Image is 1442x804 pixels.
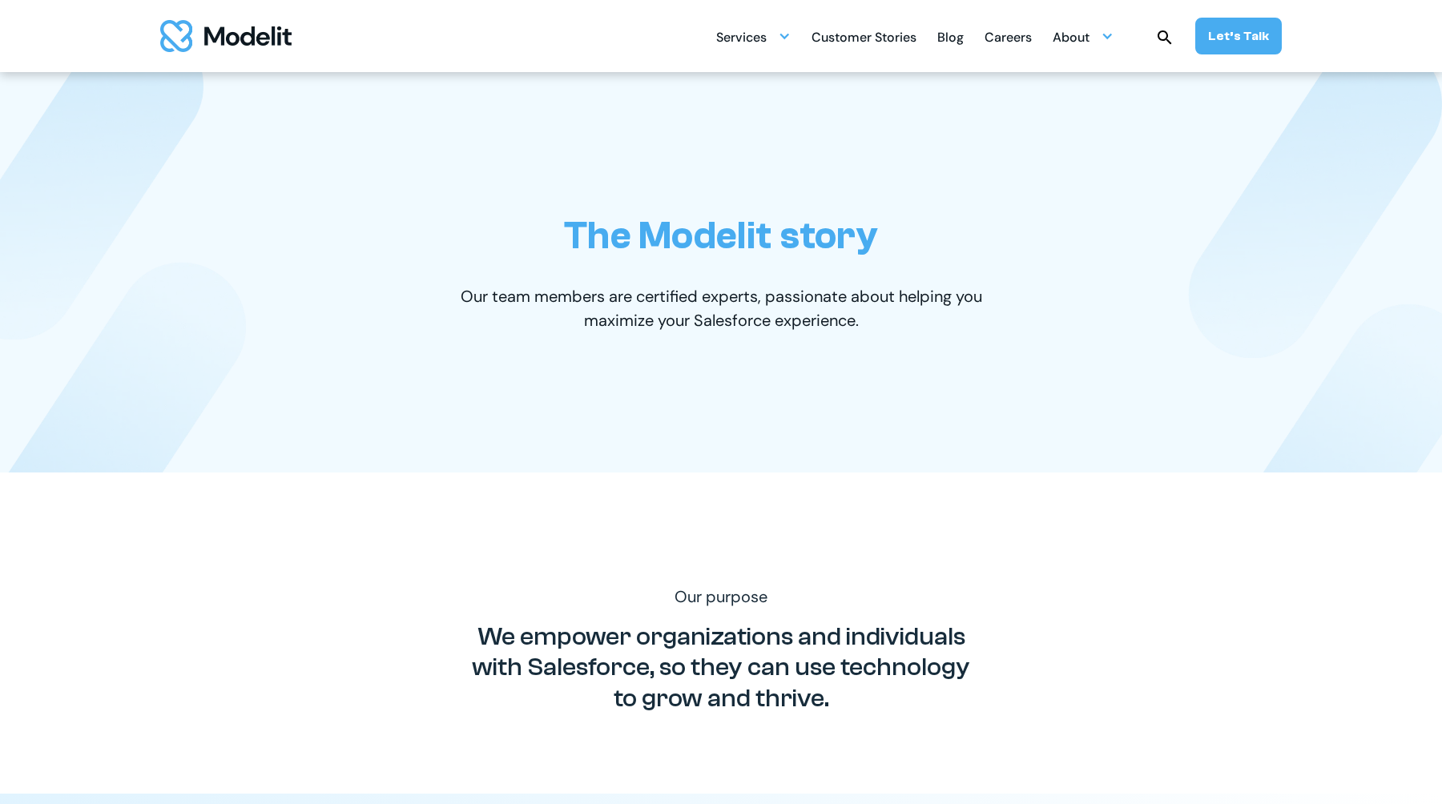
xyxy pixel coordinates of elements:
div: Services [716,23,767,54]
a: Blog [937,21,964,52]
div: Services [716,21,791,52]
div: Blog [937,23,964,54]
div: About [1053,21,1114,52]
div: Customer Stories [812,23,916,54]
img: modelit logo [160,20,292,52]
p: Our purpose [445,585,997,609]
a: Let’s Talk [1195,18,1282,54]
div: About [1053,23,1090,54]
p: We empower organizations and individuals with Salesforce, so they can use technology to grow and ... [465,621,977,714]
p: Our team members are certified experts, passionate about helping you maximize your Salesforce exp... [445,284,997,332]
h1: The Modelit story [564,213,878,259]
div: Let’s Talk [1208,27,1269,45]
div: Careers [985,23,1032,54]
a: home [160,20,292,52]
a: Customer Stories [812,21,916,52]
a: Careers [985,21,1032,52]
